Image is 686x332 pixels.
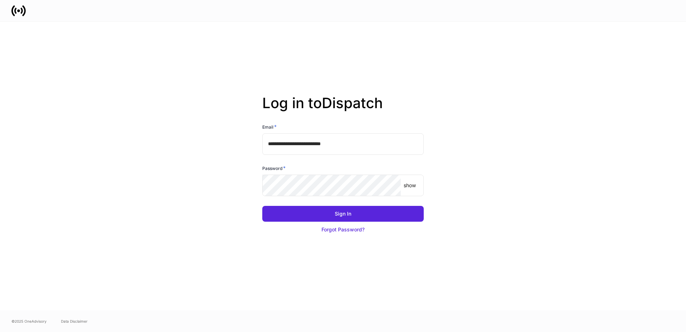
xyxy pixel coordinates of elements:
div: Sign In [335,210,351,217]
span: © 2025 OneAdvisory [11,318,47,324]
button: Forgot Password? [262,222,424,238]
div: Forgot Password? [321,226,365,233]
a: Data Disclaimer [61,318,88,324]
h2: Log in to Dispatch [262,94,424,123]
h6: Password [262,165,286,172]
h6: Email [262,123,277,130]
button: Sign In [262,206,424,222]
p: show [404,182,416,189]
